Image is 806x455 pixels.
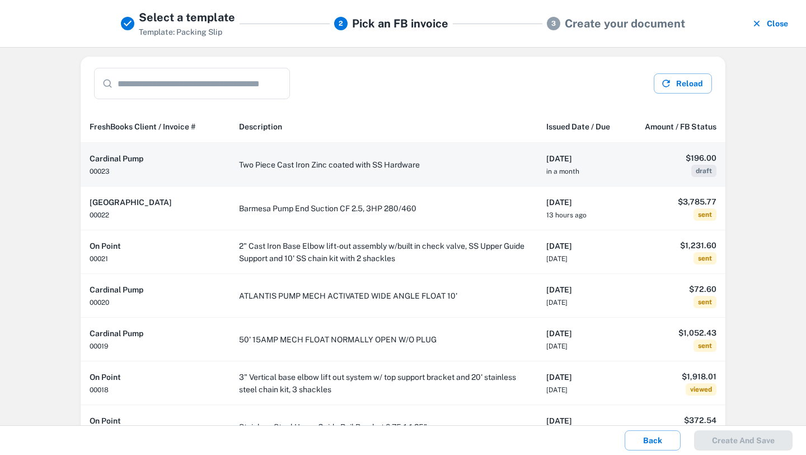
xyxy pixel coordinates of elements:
[90,299,109,307] span: 00020
[90,327,221,340] h6: Cardinal Pump
[546,168,579,175] span: in a month
[546,240,618,252] h6: [DATE]
[636,283,716,295] h6: $72.60
[546,415,618,427] h6: [DATE]
[636,152,716,164] h6: $196.00
[645,120,716,133] span: Amount / FB Status
[230,405,537,449] td: Stainless Steel Upper Guide Rail Bracket 0.75-1-1.25"
[686,383,716,396] span: viewed
[546,255,568,263] span: [DATE]
[546,327,618,340] h6: [DATE]
[546,386,568,394] span: [DATE]
[90,152,221,165] h6: Cardinal Pump
[230,187,537,230] td: Barmesa Pump End Suction CF 2.5, 3HP 280/460
[90,168,110,175] span: 00023
[90,196,221,208] h6: [GEOGRAPHIC_DATA]
[90,386,109,394] span: 00018
[636,370,716,383] h6: $1,918.01
[90,211,109,219] span: 00022
[551,20,556,27] text: 3
[636,414,716,426] h6: $372.54
[693,252,716,264] span: sent
[230,318,537,361] td: 50' 15AMP MECH FLOAT NORMALLY OPEN W/O PLUG
[339,20,343,27] text: 2
[230,143,537,187] td: Two Piece Cast Iron Zinc coated with SS Hardware
[239,120,282,133] span: Description
[749,9,793,38] button: Close
[691,165,716,177] span: draft
[90,415,221,427] h6: On Point
[546,371,618,383] h6: [DATE]
[636,239,716,252] h6: $1,231.60
[565,15,685,32] h5: Create your document
[625,430,681,451] button: Back
[546,342,568,350] span: [DATE]
[546,284,618,296] h6: [DATE]
[654,73,712,94] button: Reload
[546,196,618,208] h6: [DATE]
[352,15,448,32] h5: Pick an FB invoice
[546,120,610,133] span: Issued Date / Due
[230,361,537,405] td: 3" Vertical base elbow lift out system w/ top support bracket and 20' stainless steel chain kit, ...
[546,152,618,165] h6: [DATE]
[230,230,537,274] td: 2" Cast Iron Base Elbow lift-out assembly w/built in check valve, SS Upper Guide Support and 10' ...
[693,296,716,308] span: sent
[546,299,568,307] span: [DATE]
[90,284,221,296] h6: Cardinal Pump
[693,340,716,352] span: sent
[90,120,196,133] span: FreshBooks Client / Invoice #
[90,240,221,252] h6: On Point
[230,274,537,318] td: ATLANTIS PUMP MECH ACTIVATED WIDE ANGLE FLOAT 10'
[636,327,716,339] h6: $1,052.43
[139,9,235,26] h5: Select a template
[636,196,716,208] h6: $3,785.77
[546,211,587,219] span: 13 hours ago
[90,255,108,263] span: 00021
[693,208,716,221] span: sent
[90,371,221,383] h6: On Point
[139,27,222,36] span: Template: Packing Slip
[90,342,109,350] span: 00019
